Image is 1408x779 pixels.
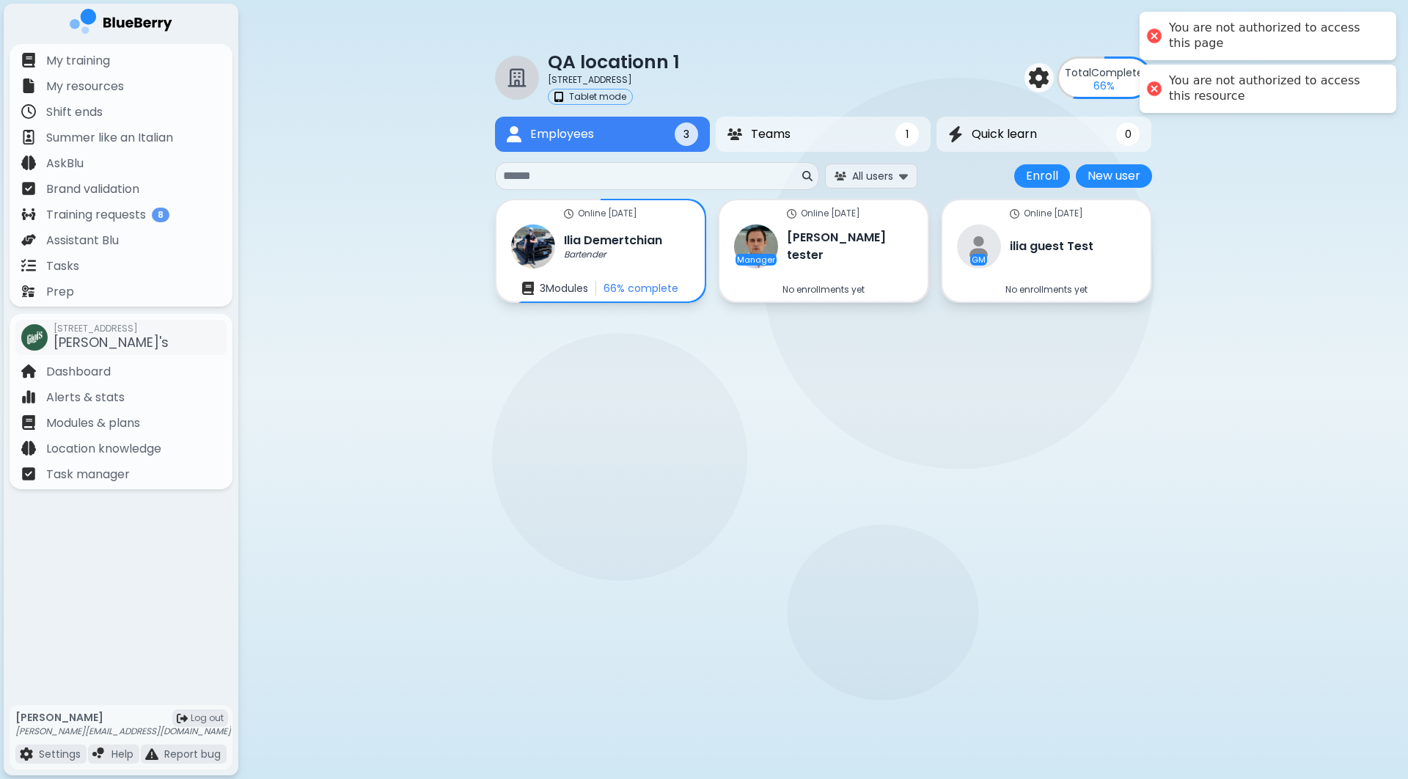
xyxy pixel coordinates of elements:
button: New user [1076,164,1152,188]
span: 8 [152,208,169,222]
img: profile image [734,224,778,268]
img: file icon [21,181,36,196]
img: file icon [20,747,33,761]
img: online status [1010,209,1019,219]
p: Location knowledge [46,440,161,458]
p: Report bug [164,747,221,761]
img: online status [564,209,573,219]
img: file icon [21,78,36,93]
p: QA locationn 1 [548,50,680,74]
button: EmployeesEmployees3 [495,117,710,152]
img: settings [1029,67,1049,88]
div: You are not authorized to access this page [1169,21,1382,51]
img: All users [835,172,846,181]
img: search icon [802,171,813,181]
p: Summer like an Italian [46,129,173,147]
h3: Ilia Demertchian [564,232,662,249]
img: enrollments [522,282,534,295]
p: My training [46,52,110,70]
span: [STREET_ADDRESS] [54,323,169,334]
img: logout [177,713,188,724]
img: file icon [21,415,36,430]
img: file icon [21,104,36,119]
p: 3 Module s [540,282,588,295]
a: online statusOnline [DATE]profile imageIlia DemertchianBartenderenrollments3Modules66% complete [495,199,706,303]
img: file icon [21,284,36,299]
img: file icon [92,747,106,761]
p: Tablet mode [569,91,626,103]
img: profile image [511,224,555,268]
img: company thumbnail [21,324,48,351]
button: TeamsTeams1 [716,117,931,152]
a: tabletTablet mode [548,89,680,105]
p: Online [DATE] [1024,208,1083,219]
span: Log out [191,712,224,724]
h3: [PERSON_NAME] tester [787,229,913,264]
p: Assistant Blu [46,232,119,249]
p: GM [972,255,986,264]
img: file icon [21,467,36,481]
p: Task manager [46,466,130,483]
span: 1 [906,128,909,141]
h3: ilia guest Test [1010,238,1093,255]
p: Training requests [46,206,146,224]
p: Brand validation [46,180,139,198]
span: All users [852,169,893,183]
img: file icon [145,747,158,761]
p: 66 % [1093,79,1115,92]
p: Help [111,747,133,761]
img: restaurant [957,224,1001,268]
p: AskBlu [46,155,84,172]
span: Teams [751,125,791,143]
button: Quick learnQuick learn0 [936,117,1151,152]
p: 66 % complete [604,282,678,295]
span: Quick learn [972,125,1037,143]
img: file icon [21,233,36,247]
span: 3 [683,128,689,141]
a: online statusOnline [DATE]profile imageManager[PERSON_NAME] testerNo enrollments yet [718,199,929,303]
a: online statusOnline [DATE]restaurantGMilia guest TestNo enrollments yet [941,199,1152,303]
button: Enroll [1014,164,1070,188]
img: file icon [21,53,36,67]
p: Prep [46,283,74,301]
p: Dashboard [46,363,111,381]
p: Online [DATE] [578,208,637,219]
img: file icon [21,130,36,145]
img: file icon [21,389,36,404]
p: My resources [46,78,124,95]
button: All users [825,164,917,188]
p: Settings [39,747,81,761]
img: Teams [727,128,742,140]
img: online status [787,209,796,219]
img: file icon [21,441,36,456]
img: file icon [21,258,36,273]
img: file icon [21,364,36,378]
p: [PERSON_NAME][EMAIL_ADDRESS][DOMAIN_NAME] [15,725,231,737]
p: Complete [1065,66,1143,79]
p: Bartender [564,249,606,260]
span: [PERSON_NAME]'s [54,333,169,351]
p: [PERSON_NAME] [15,711,231,724]
img: file icon [21,207,36,222]
span: Total [1065,65,1091,80]
p: No enrollments yet [782,284,865,296]
div: You are not authorized to access this resource [1169,73,1382,104]
p: Online [DATE] [801,208,860,219]
p: Tasks [46,257,79,275]
span: Employees [530,125,594,143]
p: Alerts & stats [46,389,125,406]
img: company logo [70,9,172,39]
img: expand [899,169,908,183]
img: Employees [507,126,521,143]
img: file icon [21,156,36,170]
span: 0 [1125,128,1132,141]
p: No enrollments yet [1005,284,1088,296]
p: [STREET_ADDRESS] [548,74,632,86]
img: tablet [554,92,563,102]
p: Modules & plans [46,414,140,432]
p: Shift ends [46,103,103,121]
img: Quick learn [948,126,963,143]
p: Manager [737,255,775,264]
